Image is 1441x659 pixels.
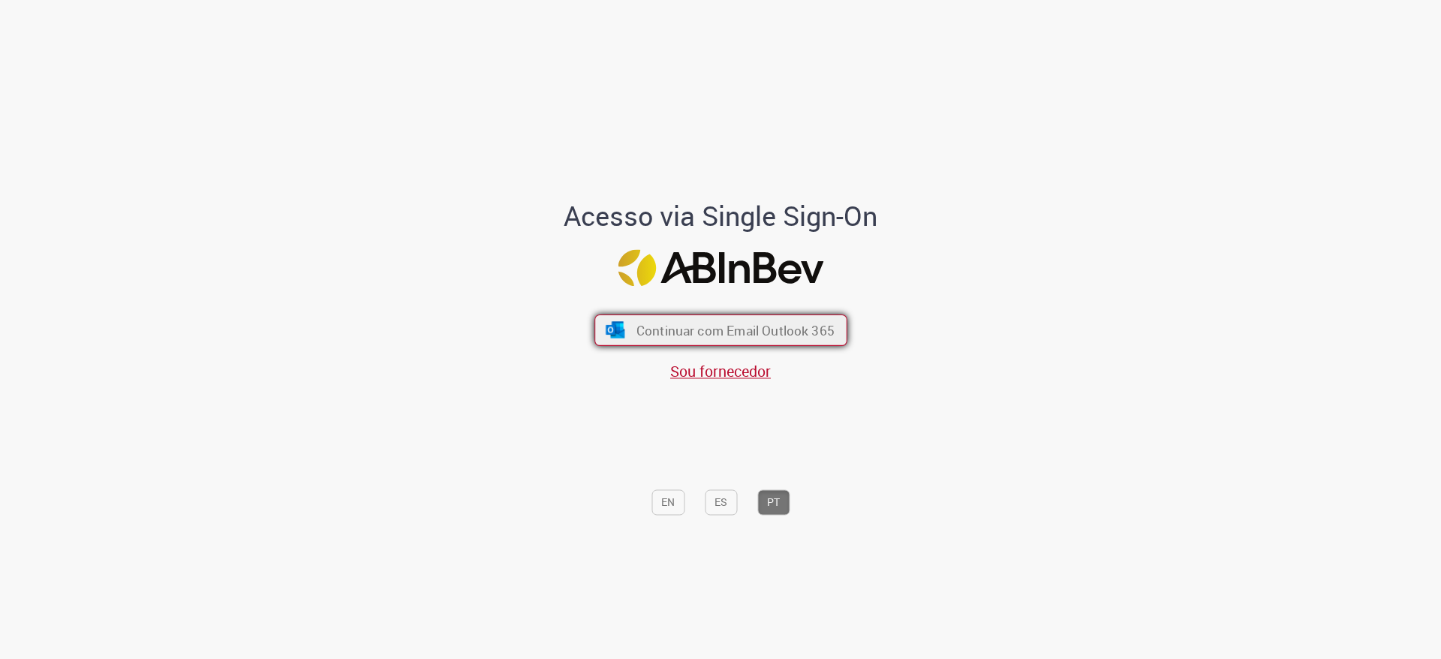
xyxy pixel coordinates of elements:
h1: Acesso via Single Sign-On [513,201,929,231]
button: PT [757,490,790,516]
button: ES [705,490,737,516]
img: ícone Azure/Microsoft 360 [604,322,626,339]
img: Logo ABInBev [618,249,823,286]
a: Sou fornecedor [670,362,771,382]
span: Continuar com Email Outlook 365 [636,322,834,339]
button: EN [651,490,684,516]
button: ícone Azure/Microsoft 360 Continuar com Email Outlook 365 [594,314,847,346]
